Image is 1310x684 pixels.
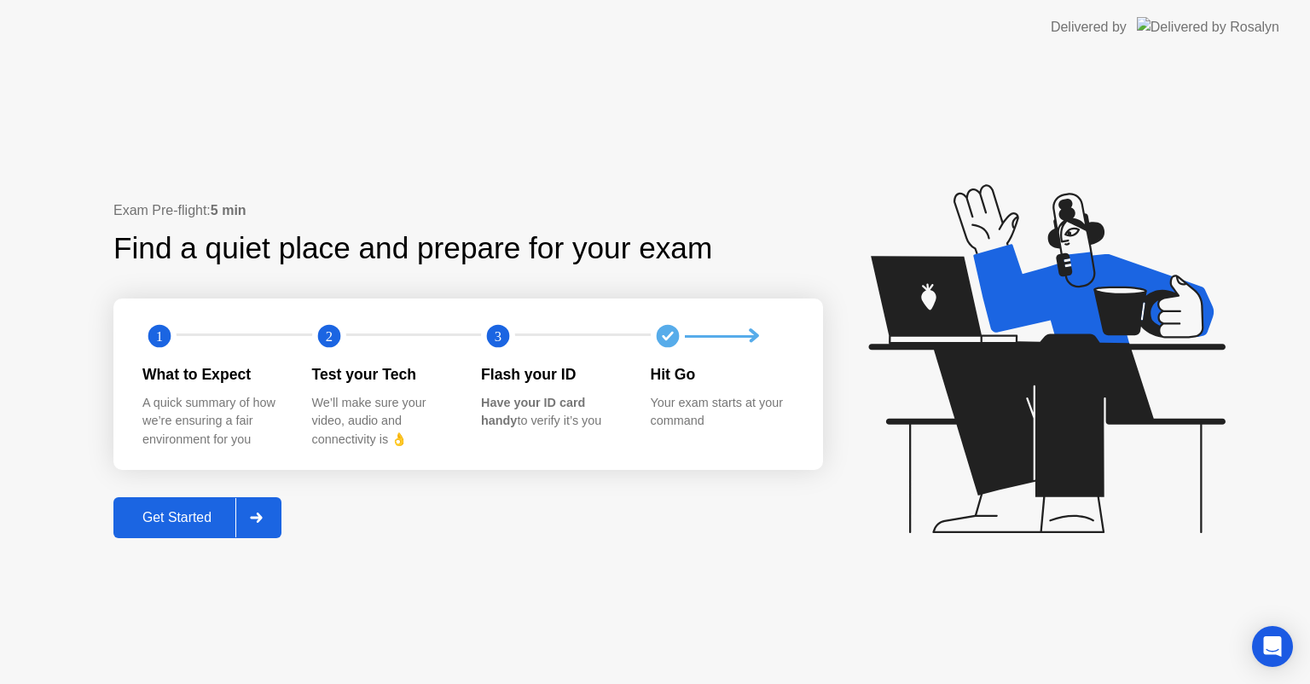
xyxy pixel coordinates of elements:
div: Open Intercom Messenger [1252,626,1293,667]
text: 1 [156,328,163,345]
b: Have your ID card handy [481,396,585,428]
div: Exam Pre-flight: [113,200,823,221]
div: Find a quiet place and prepare for your exam [113,226,715,271]
div: Get Started [119,510,235,525]
div: Hit Go [651,363,793,385]
div: What to Expect [142,363,285,385]
div: A quick summary of how we’re ensuring a fair environment for you [142,394,285,449]
text: 2 [325,328,332,345]
div: Your exam starts at your command [651,394,793,431]
text: 3 [495,328,501,345]
b: 5 min [211,203,246,217]
div: Flash your ID [481,363,623,385]
div: Test your Tech [312,363,455,385]
button: Get Started [113,497,281,538]
img: Delivered by Rosalyn [1137,17,1279,37]
div: Delivered by [1051,17,1127,38]
div: We’ll make sure your video, audio and connectivity is 👌 [312,394,455,449]
div: to verify it’s you [481,394,623,431]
